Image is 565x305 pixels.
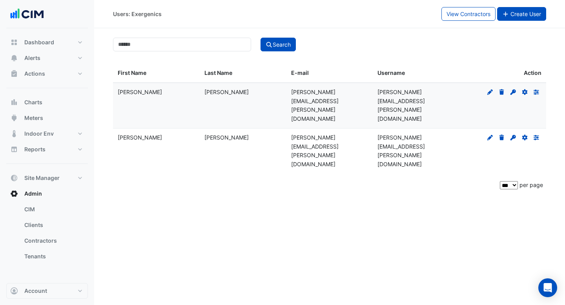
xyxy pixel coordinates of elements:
button: Site Manager [6,170,88,186]
span: Alerts [24,54,40,62]
div: per page [498,181,543,190]
img: Company Logo [9,6,45,22]
span: Create User [510,11,541,17]
fa-icon: Preferences [533,89,540,95]
div: Open Intercom Messenger [538,278,557,297]
fa-icon: Set Password [510,89,517,95]
span: Username [377,69,405,76]
app-icon: Admin [10,190,18,198]
app-icon: Charts [10,98,18,106]
fa-icon: Reset Details [521,89,529,95]
a: CIM [18,202,88,217]
fa-icon: Set Password [510,134,517,141]
span: Meters [24,114,43,122]
span: tim.stewart@exergenics.com [291,134,339,167]
button: Dashboard [6,34,88,50]
span: Reports [24,145,46,153]
fa-icon: Edit [487,89,494,95]
button: Charts [6,94,88,110]
app-icon: Meters [10,114,18,122]
button: Admin [6,186,88,202]
span: E-mail [291,69,309,76]
div: Users: Exergenics [113,10,162,18]
span: Tim [118,134,162,141]
span: Indoor Env [24,130,54,138]
fa-icon: Reset Details [521,134,529,141]
span: Charts [24,98,42,106]
span: Site Manager [24,174,60,182]
button: Account [6,283,88,299]
span: Action [524,69,541,78]
button: Alerts [6,50,88,66]
a: Clients [18,217,88,233]
button: Meters [6,110,88,126]
button: Create User [497,7,547,21]
span: Last Name [204,69,232,76]
span: iain.stewart@exergenics.com [377,89,425,122]
fa-icon: Edit [487,134,494,141]
app-icon: Actions [10,70,18,78]
app-icon: Alerts [10,54,18,62]
span: Account [24,287,47,295]
span: Dashboard [24,38,54,46]
span: Ian [118,89,162,95]
app-icon: Reports [10,145,18,153]
button: Indoor Env [6,126,88,142]
span: iain.stewart@exergenics.com [291,89,339,122]
fa-icon: Delete [498,89,505,95]
app-icon: Site Manager [10,174,18,182]
span: Actions [24,70,45,78]
fa-icon: Delete [498,134,505,141]
span: Stewart [204,134,249,141]
app-icon: Dashboard [10,38,18,46]
a: Tenants [18,249,88,264]
app-icon: Indoor Env [10,130,18,138]
span: First Name [118,69,146,76]
div: Admin [6,202,88,267]
span: Stewart [204,89,249,95]
a: Contractors [18,233,88,249]
fa-icon: Preferences [533,134,540,141]
button: Reports [6,142,88,157]
button: View Contractors [441,7,496,21]
span: tim.stewart@exergenics.com [377,134,425,167]
button: Search [261,38,296,51]
button: Actions [6,66,88,82]
span: Admin [24,190,42,198]
span: View Contractors [447,11,490,17]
